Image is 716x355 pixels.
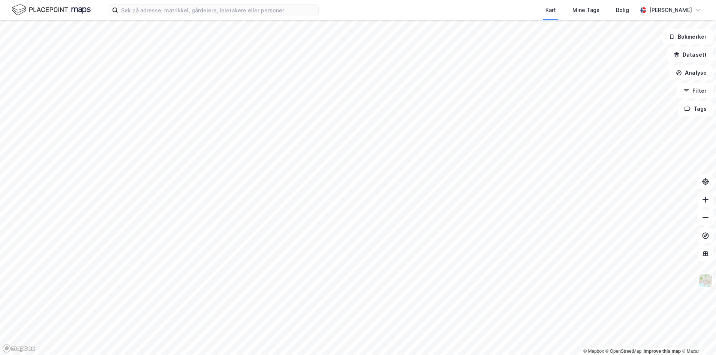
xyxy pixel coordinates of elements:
[12,3,91,17] img: logo.f888ab2527a4732fd821a326f86c7f29.svg
[616,6,629,15] div: Bolig
[605,349,642,354] a: OpenStreetMap
[572,6,599,15] div: Mine Tags
[679,319,716,355] iframe: Chat Widget
[662,29,713,44] button: Bokmerker
[545,6,556,15] div: Kart
[698,274,713,288] img: Z
[118,5,318,16] input: Søk på adresse, matrikkel, gårdeiere, leietakere eller personer
[670,65,713,80] button: Analyse
[2,344,35,353] a: Mapbox homepage
[644,349,681,354] a: Improve this map
[583,349,604,354] a: Mapbox
[649,6,692,15] div: [PERSON_NAME]
[667,47,713,62] button: Datasett
[678,101,713,116] button: Tags
[677,83,713,98] button: Filter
